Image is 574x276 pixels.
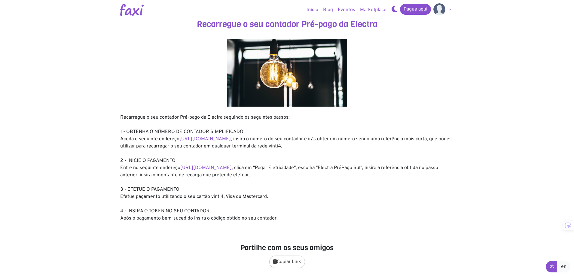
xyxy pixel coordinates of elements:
button: Copiar Link [269,256,305,268]
h3: Recarregue o seu contador Pré-pago da Electra [120,19,454,29]
a: Pague aqui [400,4,431,15]
a: Blog [321,4,335,16]
a: en [557,261,570,272]
a: pt [546,261,557,272]
h4: Partilhe com os seus amigos [120,244,454,252]
a: Início [304,4,321,16]
img: Logotipo Faxi Online [120,4,144,16]
img: energy.jpg [227,39,347,107]
div: Recarregue o seu contador Pré-pago da Electra seguindo os seguintes passos: 1 - OBTENHA O NÚMERO ... [120,114,454,222]
a: [URL][DOMAIN_NAME] [179,136,231,142]
a: [URL][DOMAIN_NAME] [180,165,232,171]
a: Eventos [335,4,358,16]
a: Marketplace [358,4,389,16]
